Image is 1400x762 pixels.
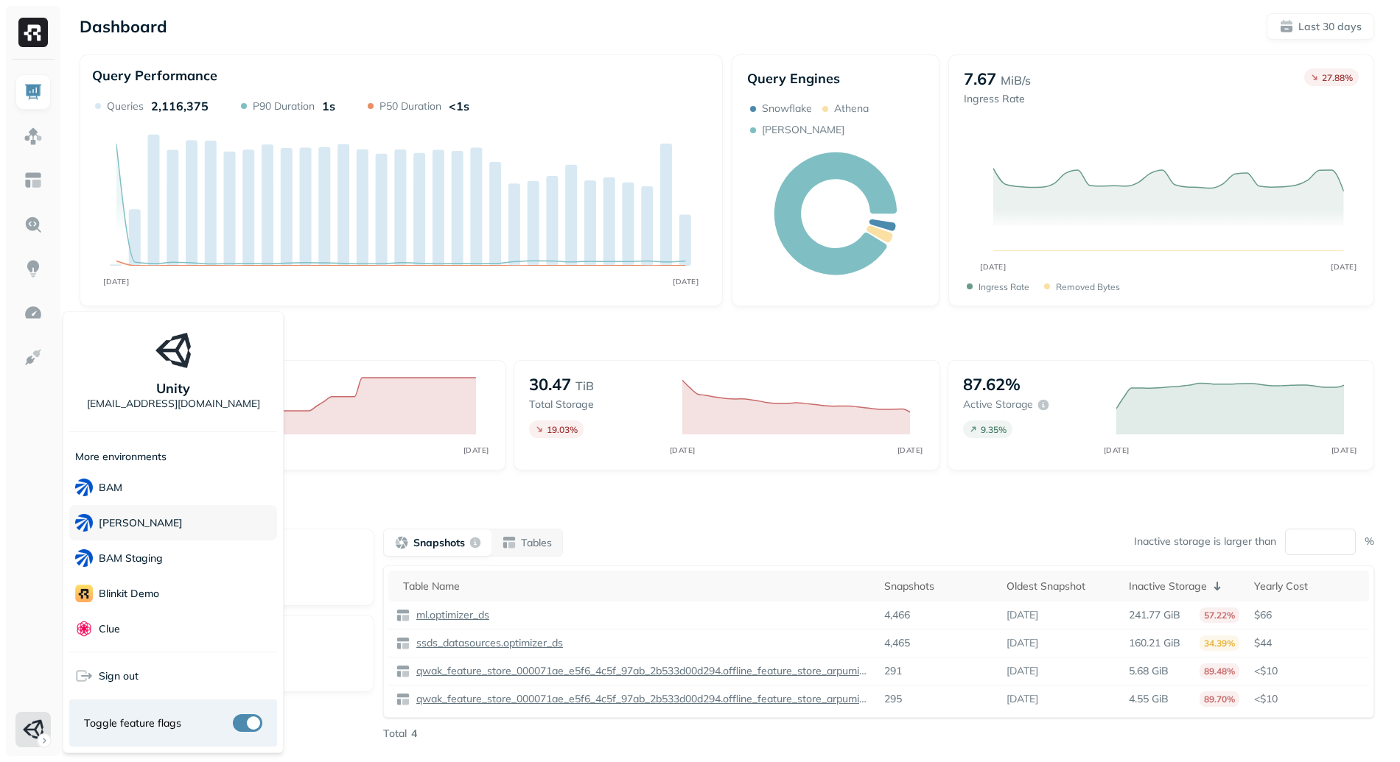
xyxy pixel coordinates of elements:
img: BAM Dev [75,514,93,532]
p: Unity [156,380,190,397]
p: [PERSON_NAME] [99,516,183,530]
img: Clue [75,620,93,638]
img: BAM Staging [75,549,93,567]
span: Sign out [99,669,139,683]
p: Clue [99,622,120,636]
p: More environments [75,450,167,464]
p: Blinkit Demo [99,587,159,601]
img: BAM [75,479,93,496]
img: Blinkit Demo [75,585,93,602]
span: Toggle feature flags [84,716,181,730]
p: [EMAIL_ADDRESS][DOMAIN_NAME] [87,397,260,411]
img: Unity [155,333,191,368]
p: BAM [99,481,122,495]
p: BAM Staging [99,551,163,565]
